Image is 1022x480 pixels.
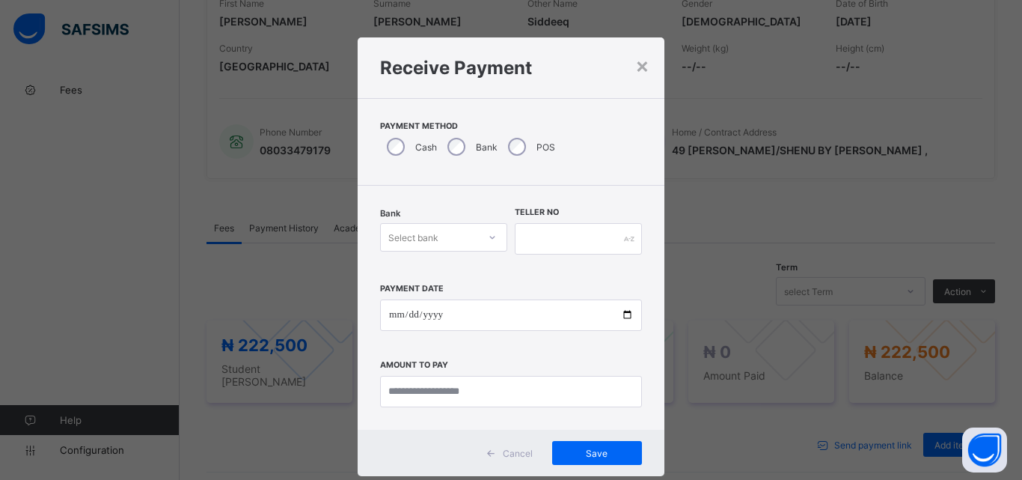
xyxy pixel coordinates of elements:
h1: Receive Payment [380,57,642,79]
span: Payment Method [380,121,642,131]
label: POS [536,142,555,153]
span: Bank [380,208,400,219]
label: Amount to pay [380,360,448,370]
div: × [635,52,649,78]
label: Cash [415,142,437,153]
label: Teller No [515,207,559,217]
button: Open asap [962,428,1007,473]
span: Save [563,448,631,459]
label: Payment Date [380,284,444,294]
span: Cancel [503,448,533,459]
div: Select bank [388,223,438,252]
label: Bank [476,142,498,153]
